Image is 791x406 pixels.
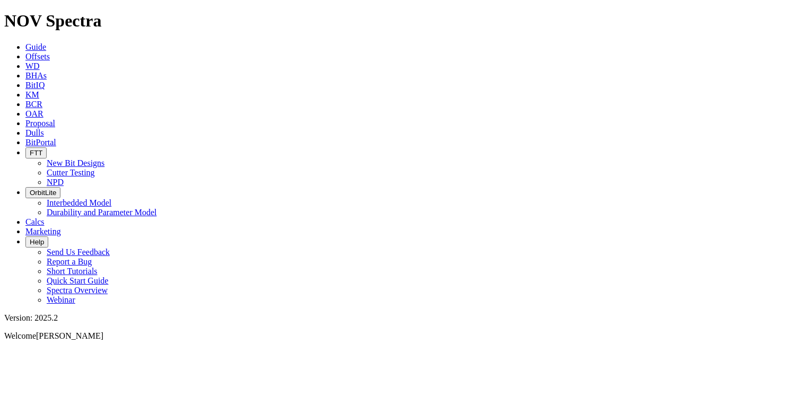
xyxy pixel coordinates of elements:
a: BitIQ [25,81,45,90]
a: Dulls [25,128,44,137]
a: Offsets [25,52,50,61]
a: Report a Bug [47,257,92,266]
a: KM [25,90,39,99]
button: OrbitLite [25,187,60,198]
a: Spectra Overview [47,286,108,295]
span: OrbitLite [30,189,56,197]
a: Send Us Feedback [47,248,110,257]
p: Welcome [4,331,787,341]
a: NPD [47,178,64,187]
a: Calcs [25,217,45,226]
span: [PERSON_NAME] [36,331,103,340]
a: BitPortal [25,138,56,147]
button: FTT [25,147,47,158]
a: BHAs [25,71,47,80]
a: Guide [25,42,46,51]
a: WD [25,61,40,70]
a: Quick Start Guide [47,276,108,285]
a: Proposal [25,119,55,128]
a: Durability and Parameter Model [47,208,157,217]
span: FTT [30,149,42,157]
a: OAR [25,109,43,118]
a: Short Tutorials [47,267,98,276]
a: Interbedded Model [47,198,111,207]
span: Help [30,238,44,246]
a: Webinar [47,295,75,304]
a: BCR [25,100,42,109]
h1: NOV Spectra [4,11,787,31]
div: Version: 2025.2 [4,313,787,323]
a: Marketing [25,227,61,236]
a: New Bit Designs [47,158,104,167]
button: Help [25,236,48,248]
a: Cutter Testing [47,168,95,177]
